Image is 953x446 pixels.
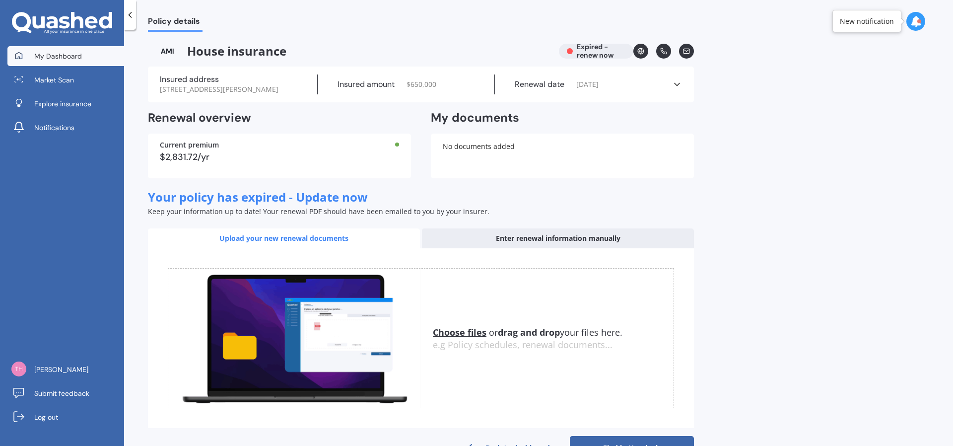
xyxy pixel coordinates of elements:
span: Market Scan [34,75,74,85]
h2: My documents [431,110,519,126]
div: e.g Policy schedules, renewal documents... [433,340,674,351]
label: Renewal date [515,79,564,89]
span: Notifications [34,123,74,133]
span: My Dashboard [34,51,82,61]
span: Submit feedback [34,388,89,398]
img: AMI-text-1.webp [148,44,187,59]
span: [DATE] [576,79,599,89]
span: [STREET_ADDRESS][PERSON_NAME] [160,84,278,94]
div: Current premium [160,142,399,149]
label: Insured address [160,74,219,84]
a: Log out [7,407,124,427]
div: $2,831.72/yr [160,152,399,161]
div: No documents added [431,134,694,178]
span: [PERSON_NAME] [34,365,88,374]
span: $ 650,000 [407,79,436,89]
a: Submit feedback [7,383,124,403]
a: [PERSON_NAME] [7,360,124,379]
a: Notifications [7,118,124,138]
span: Your policy has expired - Update now [148,189,368,205]
div: Enter renewal information manually [422,228,694,248]
div: New notification [840,16,894,26]
span: House insurance [148,44,551,59]
label: Insured amount [338,79,395,89]
a: Explore insurance [7,94,124,114]
img: 8d083836ac98eca9537bacf4e721faaf [11,362,26,376]
u: Choose files [433,326,486,338]
a: My Dashboard [7,46,124,66]
div: Upload your new renewal documents [148,228,420,248]
a: Market Scan [7,70,124,90]
b: drag and drop [498,326,560,338]
span: Keep your information up to date! Your renewal PDF should have been emailed to you by your insurer. [148,207,489,216]
span: or your files here. [433,326,622,338]
span: Log out [34,412,58,422]
h2: Renewal overview [148,110,411,126]
img: upload.de96410c8ce839c3fdd5.gif [168,269,421,408]
span: Policy details [148,16,203,30]
span: Explore insurance [34,99,91,109]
